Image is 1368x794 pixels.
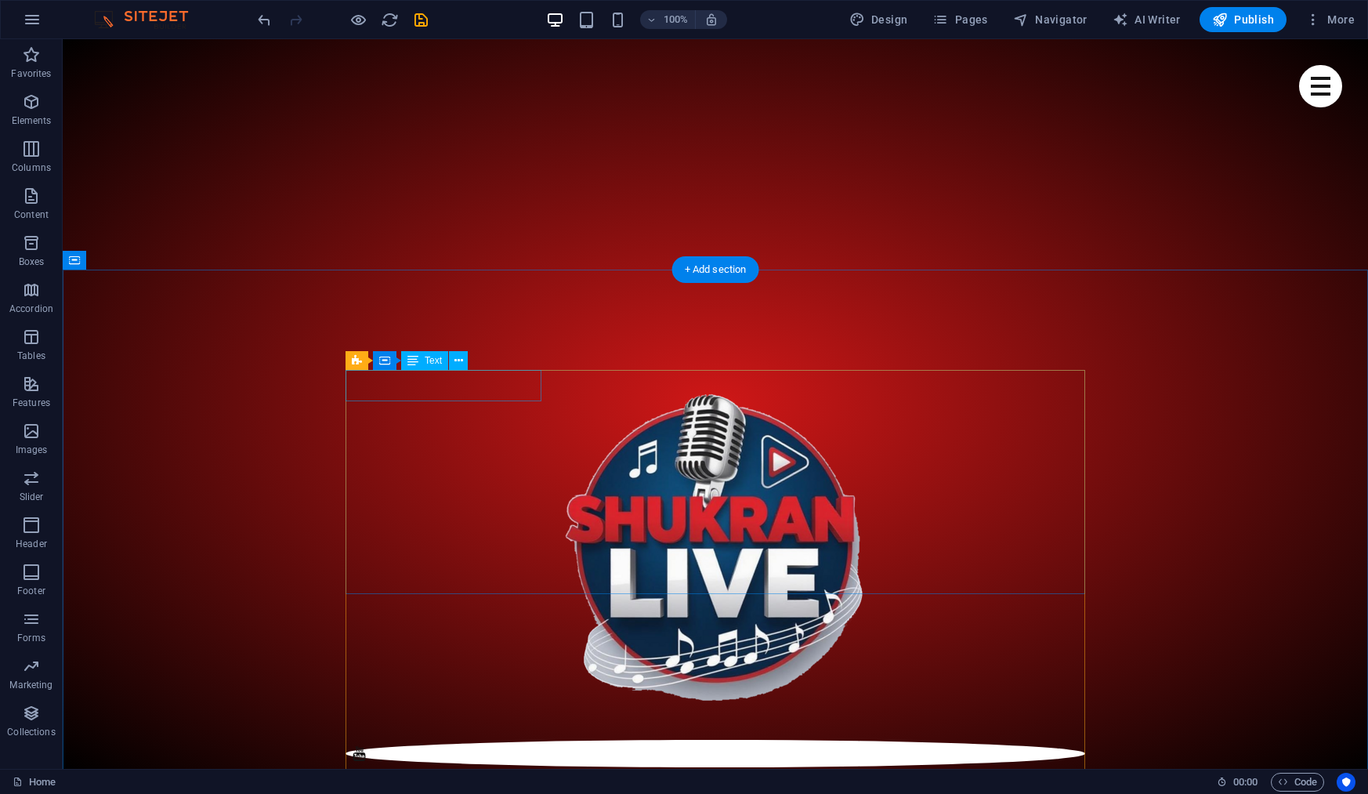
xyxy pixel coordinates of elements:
div: + Add section [672,256,759,283]
button: Publish [1200,7,1287,32]
span: 00 00 [1233,773,1258,792]
i: Reload page [381,11,399,29]
h6: Session time [1217,773,1258,792]
span: Navigator [1013,12,1088,27]
i: On resize automatically adjust zoom level to fit chosen device. [704,13,718,27]
p: Accordion [9,303,53,315]
span: Code [1278,773,1317,792]
p: Tables [17,350,45,362]
span: : [1244,776,1247,788]
p: Header [16,538,47,550]
p: Collections [7,726,55,738]
p: Features [13,397,50,409]
button: More [1299,7,1361,32]
button: 100% [640,10,696,29]
span: Pages [932,12,987,27]
span: More [1305,12,1355,27]
i: Save (Ctrl+S) [412,11,430,29]
p: Favorites [11,67,51,80]
button: Code [1271,773,1324,792]
span: Design [849,12,908,27]
button: Pages [926,7,993,32]
button: Design [843,7,914,32]
span: AI Writer [1113,12,1181,27]
h6: 100% [664,10,689,29]
button: save [411,10,430,29]
p: Columns [12,161,51,174]
button: Navigator [1007,7,1094,32]
p: Forms [17,632,45,644]
button: undo [255,10,273,29]
p: Elements [12,114,52,127]
button: Usercentrics [1337,773,1355,792]
button: Click here to leave preview mode and continue editing [349,10,367,29]
img: Editor Logo [90,10,208,29]
p: Footer [17,585,45,597]
button: reload [380,10,399,29]
span: Text [425,356,442,365]
button: AI Writer [1106,7,1187,32]
p: Marketing [9,679,52,691]
span: Publish [1212,12,1274,27]
p: Boxes [19,256,45,268]
div: Design (Ctrl+Alt+Y) [843,7,914,32]
p: Images [16,444,48,456]
p: Content [14,208,49,221]
p: Slider [20,491,44,503]
a: Click to cancel selection. Double-click to open Pages [13,773,56,792]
